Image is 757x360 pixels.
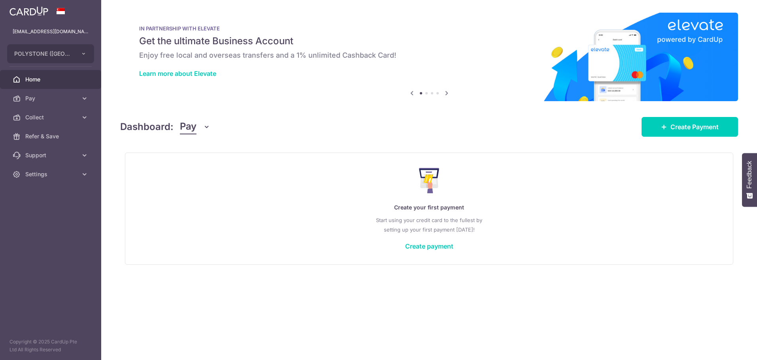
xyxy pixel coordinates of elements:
img: CardUp [9,6,48,16]
span: Home [25,75,77,83]
button: Pay [180,119,210,134]
span: Feedback [746,161,753,188]
span: Settings [25,170,77,178]
span: Collect [25,113,77,121]
p: Create your first payment [141,203,717,212]
button: Feedback - Show survey [742,153,757,207]
span: Create Payment [670,122,719,132]
p: IN PARTNERSHIP WITH ELEVATE [139,25,719,32]
span: POLYSTONE ([GEOGRAPHIC_DATA]) PTE LTD [14,50,73,58]
a: Create Payment [642,117,738,137]
img: Renovation banner [120,13,738,101]
span: Pay [25,94,77,102]
span: Refer & Save [25,132,77,140]
button: POLYSTONE ([GEOGRAPHIC_DATA]) PTE LTD [7,44,94,63]
a: Create payment [405,242,453,250]
h4: Dashboard: [120,120,174,134]
img: Make Payment [419,168,439,193]
h5: Get the ultimate Business Account [139,35,719,47]
h6: Enjoy free local and overseas transfers and a 1% unlimited Cashback Card! [139,51,719,60]
a: Learn more about Elevate [139,70,216,77]
p: [EMAIL_ADDRESS][DOMAIN_NAME] [13,28,89,36]
span: Pay [180,119,196,134]
span: Support [25,151,77,159]
p: Start using your credit card to the fullest by setting up your first payment [DATE]! [141,215,717,234]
